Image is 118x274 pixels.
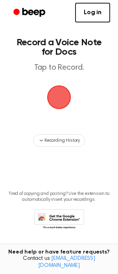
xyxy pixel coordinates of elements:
[47,85,71,109] img: Beep Logo
[14,38,104,57] h1: Record a Voice Note for Docs
[38,256,95,268] a: [EMAIL_ADDRESS][DOMAIN_NAME]
[8,5,52,20] a: Beep
[75,3,110,22] a: Log in
[6,191,112,203] p: Tired of copying and pasting? Use the extension to automatically insert your recordings.
[33,134,85,147] button: Recording History
[44,137,80,144] span: Recording History
[14,63,104,73] p: Tap to Record.
[5,255,113,269] span: Contact us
